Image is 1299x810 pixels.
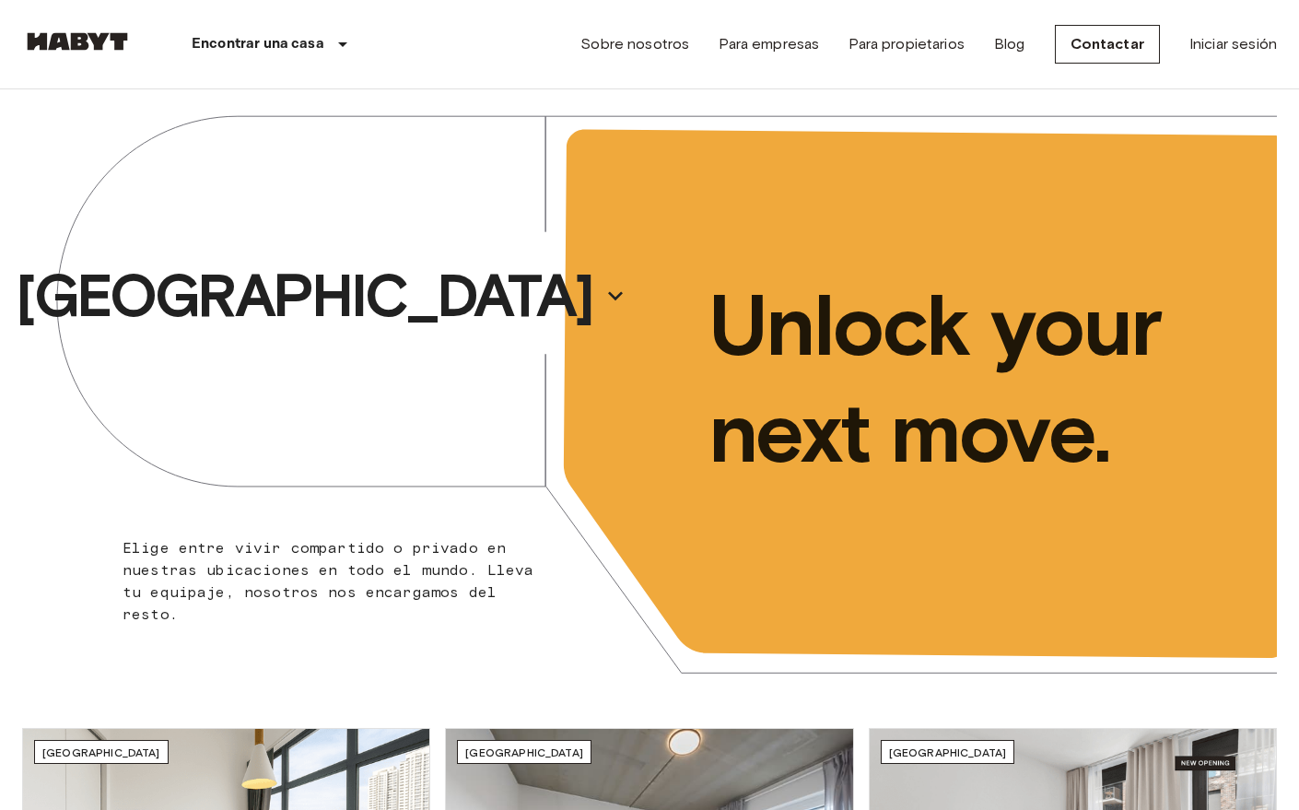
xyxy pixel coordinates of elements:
p: Elige entre vivir compartido o privado en nuestras ubicaciones en todo el mundo. Lleva tu equipaj... [123,537,536,626]
a: Blog [994,33,1025,55]
span: [GEOGRAPHIC_DATA] [42,745,160,759]
a: Contactar [1055,25,1160,64]
p: Encontrar una casa [192,33,324,55]
a: Para propietarios [848,33,965,55]
span: [GEOGRAPHIC_DATA] [889,745,1007,759]
a: Sobre nosotros [580,33,689,55]
a: Para empresas [719,33,819,55]
button: [GEOGRAPHIC_DATA] [8,253,633,338]
a: Iniciar sesión [1189,33,1277,55]
img: Habyt [22,32,133,51]
span: [GEOGRAPHIC_DATA] [465,745,583,759]
p: [GEOGRAPHIC_DATA] [16,259,592,333]
p: Unlock your next move. [708,272,1247,486]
